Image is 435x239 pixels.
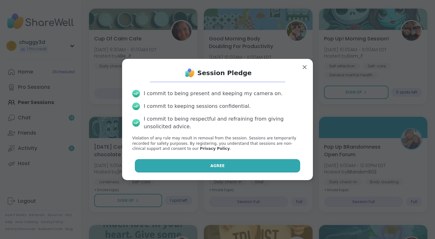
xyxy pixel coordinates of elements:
button: Agree [135,159,300,172]
span: Agree [211,163,225,169]
div: I commit to being present and keeping my camera on. [144,90,282,97]
h1: Session Pledge [197,68,252,77]
div: I commit to being respectful and refraining from giving unsolicited advice. [144,115,303,130]
img: ShareWell Logo [183,67,196,79]
p: Violation of any rule may result in removal from the session. Sessions are temporarily recorded f... [132,136,303,151]
a: Privacy Policy [200,146,230,151]
div: I commit to keeping sessions confidential. [144,102,251,110]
